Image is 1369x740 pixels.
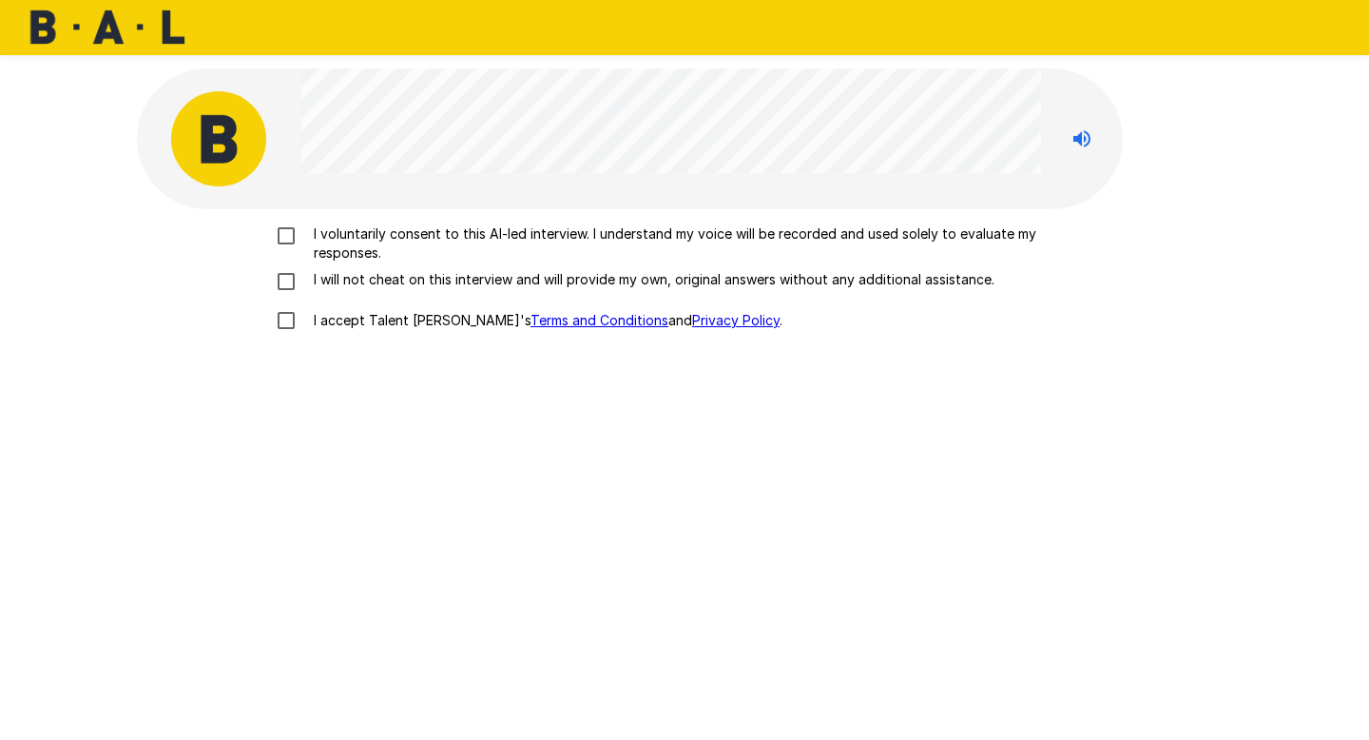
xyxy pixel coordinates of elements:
[306,270,994,289] p: I will not cheat on this interview and will provide my own, original answers without any addition...
[1063,120,1101,158] button: Stop reading questions aloud
[530,312,668,328] a: Terms and Conditions
[692,312,780,328] a: Privacy Policy
[306,311,782,330] p: I accept Talent [PERSON_NAME]'s and .
[306,224,1103,263] p: I voluntarily consent to this AI-led interview. I understand my voice will be recorded and used s...
[171,91,266,186] img: bal_avatar.png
